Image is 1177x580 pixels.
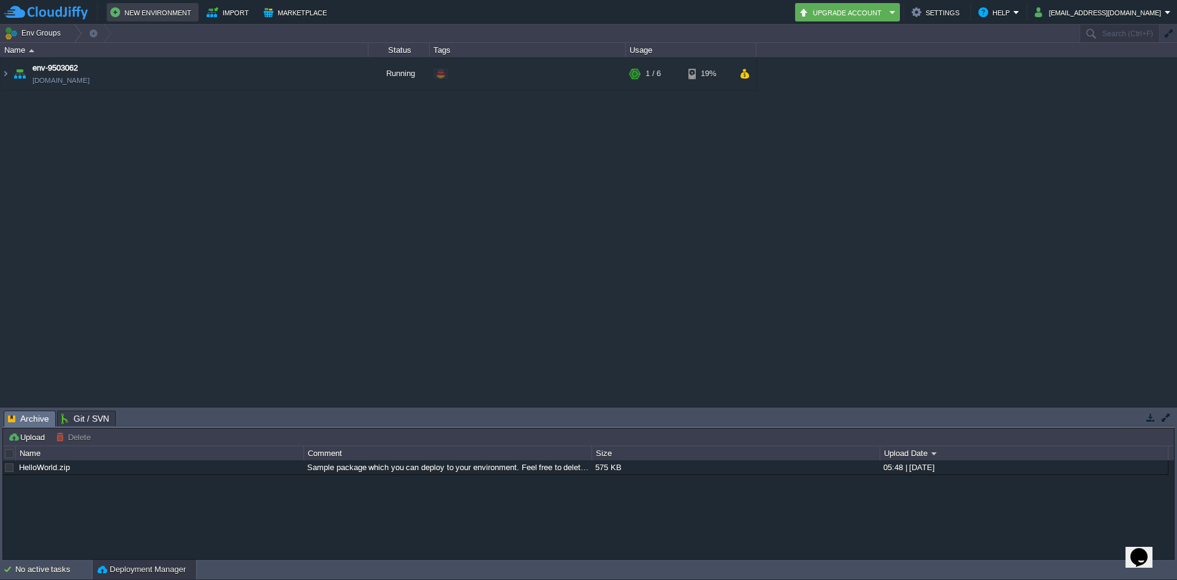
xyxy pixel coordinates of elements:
div: Tags [430,43,625,57]
iframe: chat widget [1126,531,1165,568]
div: Usage [627,43,756,57]
div: 19% [688,57,728,90]
div: Name [1,43,368,57]
div: 575 KB [592,460,879,474]
a: [DOMAIN_NAME] [32,74,90,87]
button: Deployment Manager [97,563,186,576]
button: Import [207,5,253,20]
button: [EMAIL_ADDRESS][DOMAIN_NAME] [1035,5,1165,20]
img: AMDAwAAAACH5BAEAAAAALAAAAAABAAEAAAICRAEAOw== [1,57,10,90]
img: AMDAwAAAACH5BAEAAAAALAAAAAABAAEAAAICRAEAOw== [11,57,28,90]
div: Upload Date [881,446,1168,460]
div: Comment [305,446,592,460]
img: CloudJiffy [4,5,88,20]
div: 05:48 | [DATE] [880,460,1167,474]
button: Delete [56,431,94,443]
button: Marketplace [264,5,330,20]
button: Upload [8,431,48,443]
div: No active tasks [15,560,92,579]
div: 1 / 6 [646,57,661,90]
span: Archive [8,411,49,427]
button: Settings [912,5,963,20]
img: AMDAwAAAACH5BAEAAAAALAAAAAABAAEAAAICRAEAOw== [29,49,34,52]
div: Sample package which you can deploy to your environment. Feel free to delete and upload a package... [304,460,591,474]
a: env-9503062 [32,62,78,74]
div: Status [369,43,429,57]
div: Size [593,446,880,460]
button: Help [978,5,1013,20]
button: Env Groups [4,25,65,42]
a: HelloWorld.zip [19,463,70,472]
span: Git / SVN [61,411,109,426]
button: New Environment [110,5,195,20]
div: Name [17,446,303,460]
button: Upgrade Account [799,5,886,20]
div: Running [368,57,430,90]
